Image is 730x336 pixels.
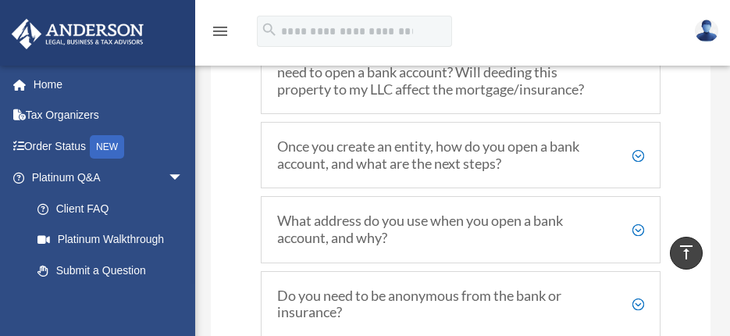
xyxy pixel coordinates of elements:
i: vertical_align_top [677,243,696,262]
a: Submit a Question [22,255,207,286]
a: Client FAQ [22,193,199,224]
h5: Do you need to be anonymous from the bank or insurance? [277,288,644,321]
h5: Once you create an entity, how do you open a bank account, and what are the next steps? [277,138,644,172]
a: vertical_align_top [670,237,703,270]
i: search [261,21,278,38]
a: Platinum Walkthrough [22,224,207,256]
div: NEW [90,135,124,159]
i: menu [211,22,230,41]
span: arrow_drop_down [168,163,199,195]
a: Tax Organizers [11,100,207,131]
a: Home [11,69,207,100]
img: Anderson Advisors Platinum Portal [7,19,148,49]
a: menu [211,27,230,41]
h5: What address do you use when you open a bank account, and why? [277,213,644,246]
a: Platinum Q&Aarrow_drop_down [11,163,207,194]
img: User Pic [695,20,718,42]
a: Order StatusNEW [11,130,207,163]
